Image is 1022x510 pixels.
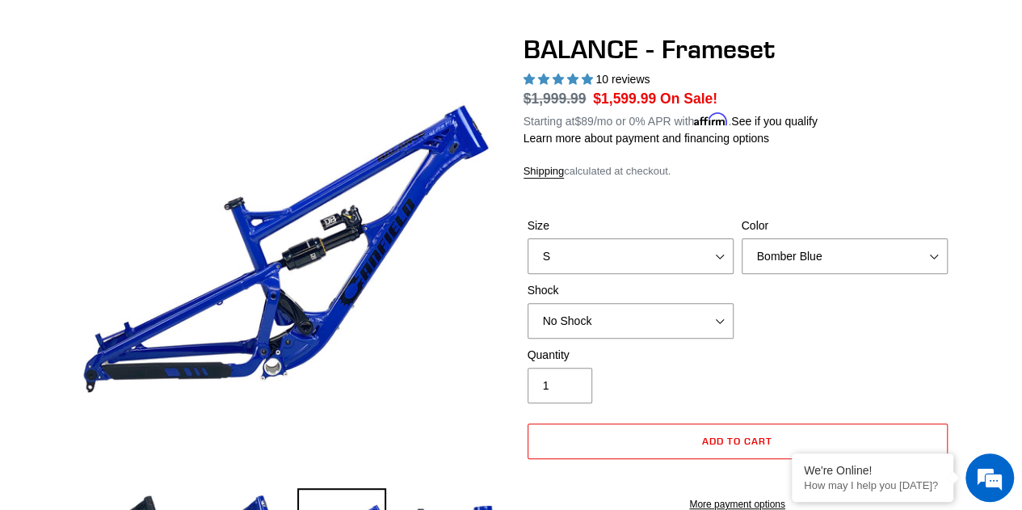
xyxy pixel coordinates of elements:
[528,217,734,234] label: Size
[524,132,769,145] a: Learn more about payment and financing options
[804,464,941,477] div: We're Online!
[524,165,565,179] a: Shipping
[528,347,734,364] label: Quantity
[528,424,948,459] button: Add to cart
[804,479,941,491] p: How may I help you today?
[524,109,818,130] p: Starting at /mo or 0% APR with .
[731,115,818,128] a: See if you qualify - Learn more about Affirm Financing (opens in modal)
[8,339,308,395] textarea: Type your message and hit 'Enter'
[524,73,596,86] span: 5.00 stars
[694,112,728,126] span: Affirm
[702,435,772,447] span: Add to cart
[593,91,656,107] span: $1,599.99
[528,282,734,299] label: Shock
[265,8,304,47] div: Minimize live chat window
[18,89,42,113] div: Navigation go back
[52,81,92,121] img: d_696896380_company_1647369064580_696896380
[574,115,593,128] span: $89
[595,73,650,86] span: 10 reviews
[660,88,717,109] span: On Sale!
[524,163,952,179] div: calculated at checkout.
[524,34,952,65] h1: BALANCE - Frameset
[94,152,223,315] span: We're online!
[108,91,296,112] div: Chat with us now
[742,217,948,234] label: Color
[524,91,587,107] s: $1,999.99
